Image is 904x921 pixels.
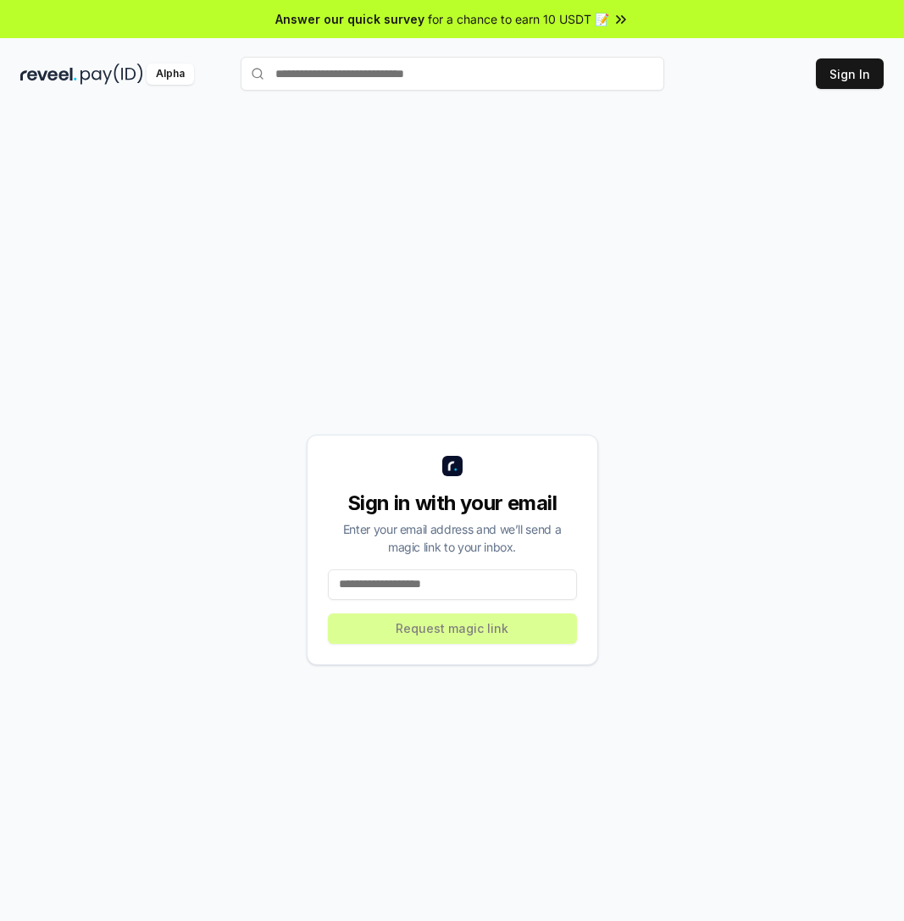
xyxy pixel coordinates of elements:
[328,520,577,556] div: Enter your email address and we’ll send a magic link to your inbox.
[147,64,194,85] div: Alpha
[20,64,77,85] img: reveel_dark
[275,10,424,28] span: Answer our quick survey
[442,456,463,476] img: logo_small
[328,490,577,517] div: Sign in with your email
[428,10,609,28] span: for a chance to earn 10 USDT 📝
[816,58,884,89] button: Sign In
[80,64,143,85] img: pay_id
